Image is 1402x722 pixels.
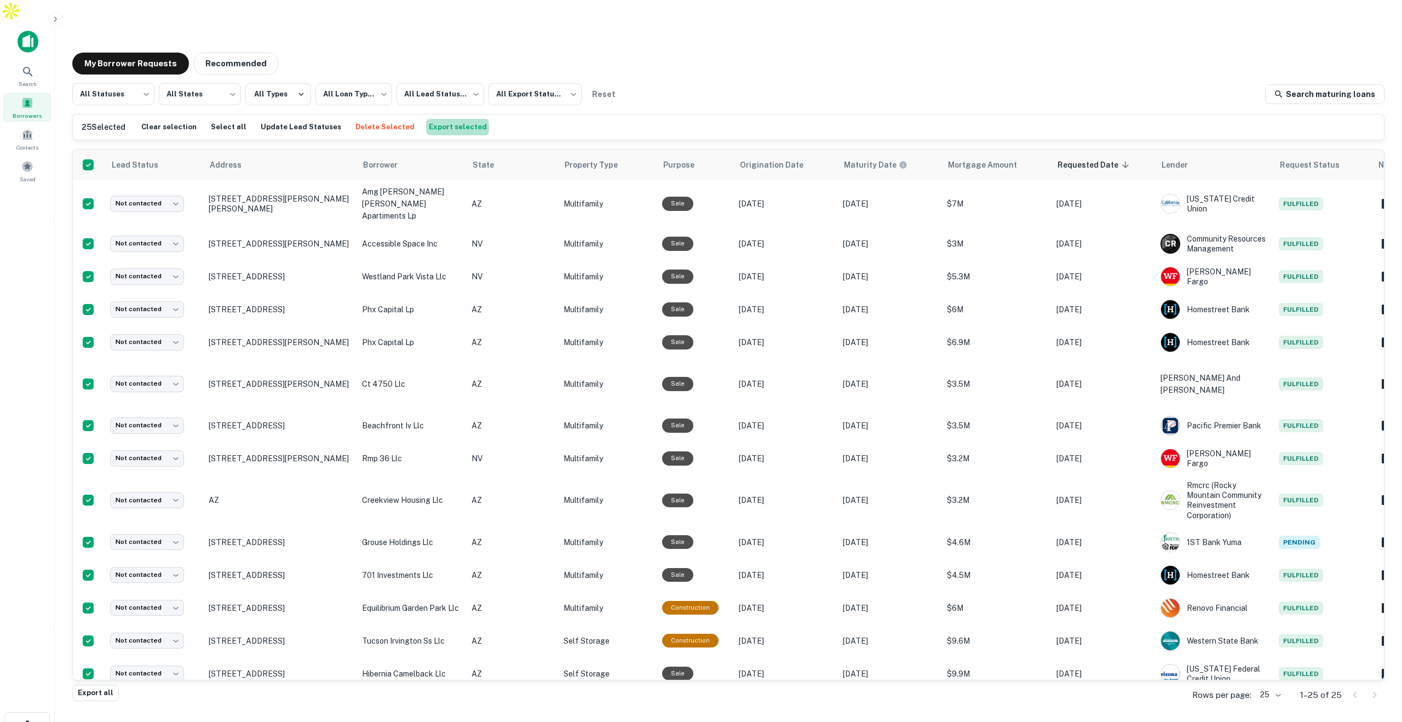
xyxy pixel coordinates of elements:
[357,150,466,180] th: Borrower
[1279,601,1323,615] span: Fulfilled
[209,454,351,463] p: [STREET_ADDRESS][PERSON_NAME]
[1056,536,1150,548] p: [DATE]
[489,80,582,108] div: All Export Statuses
[739,602,832,614] p: [DATE]
[1161,267,1180,286] img: picture
[209,272,351,282] p: [STREET_ADDRESS]
[1160,194,1268,214] div: [US_STATE] Credit Union
[564,452,651,465] p: Multifamily
[1160,267,1268,286] div: [PERSON_NAME] Fargo
[843,452,936,465] p: [DATE]
[947,602,1045,614] p: $6M
[362,494,461,506] p: creekview housing llc
[472,635,553,647] p: AZ
[662,451,693,465] div: Sale
[209,305,351,314] p: [STREET_ADDRESS]
[1056,635,1150,647] p: [DATE]
[1273,150,1372,180] th: Request Status
[740,158,818,171] span: Origination Date
[1377,567,1396,583] button: Create a note for this borrower request
[72,685,119,701] button: Export all
[1377,600,1396,616] button: Create a note for this borrower request
[739,452,832,465] p: [DATE]
[362,635,461,647] p: tucson irvington ss llc
[110,301,184,317] div: Not contacted
[1377,196,1396,212] button: Create a note for this borrower request
[209,337,351,347] p: [STREET_ADDRESS][PERSON_NAME]
[20,175,36,184] span: Saved
[208,119,249,135] button: Select all
[1056,271,1150,283] p: [DATE]
[245,83,311,105] button: All Types
[18,31,38,53] img: capitalize-icon.png
[3,61,51,90] div: Search
[564,668,651,680] p: Self Storage
[1161,300,1180,319] img: picture
[3,124,51,154] a: Contacts
[362,536,461,548] p: grouse holdings llc
[210,158,256,171] span: Address
[1279,419,1323,432] span: Fulfilled
[472,336,553,348] p: AZ
[1056,602,1150,614] p: [DATE]
[1280,158,1354,171] span: Request Status
[843,635,936,647] p: [DATE]
[1377,492,1396,508] button: Create a note for this borrower request
[1161,533,1180,552] img: picture
[1377,334,1396,351] button: Create a note for this borrower request
[472,668,553,680] p: AZ
[1161,599,1180,617] img: picture
[315,80,392,108] div: All Loan Types
[947,303,1045,316] p: $6M
[843,303,936,316] p: [DATE]
[1056,238,1150,250] p: [DATE]
[362,452,461,465] p: rmp 36 llc
[739,668,832,680] p: [DATE]
[1347,634,1402,687] div: Chat Widget
[472,303,553,316] p: AZ
[110,196,184,211] div: Not contacted
[209,570,351,580] p: [STREET_ADDRESS]
[110,236,184,251] div: Not contacted
[72,53,189,75] button: My Borrower Requests
[1161,491,1180,509] img: picture
[110,450,184,466] div: Not contacted
[947,378,1045,390] p: $3.5M
[1056,378,1150,390] p: [DATE]
[258,119,344,135] button: Update Lead Statuses
[363,158,412,171] span: Borrower
[1056,303,1150,316] p: [DATE]
[3,93,51,122] a: Borrowers
[426,119,490,135] button: Export selected
[139,119,199,135] button: Clear selection
[1279,634,1323,647] span: Fulfilled
[564,602,651,614] p: Multifamily
[947,569,1045,581] p: $4.5M
[586,83,621,105] button: Reset
[362,378,461,390] p: ct 4750 llc
[397,80,484,108] div: All Lead Statuses
[1279,452,1323,465] span: Fulfilled
[739,303,832,316] p: [DATE]
[844,159,922,171] span: Maturity dates displayed may be estimated. Please contact the lender for the most accurate maturi...
[82,121,125,133] h6: 25 Selected
[739,336,832,348] p: [DATE]
[843,378,936,390] p: [DATE]
[739,271,832,283] p: [DATE]
[739,569,832,581] p: [DATE]
[662,335,693,349] div: Sale
[1377,301,1396,318] button: Create a note for this borrower request
[564,420,651,432] p: Multifamily
[466,150,558,180] th: State
[1279,536,1320,549] span: Pending
[662,494,693,507] div: Sale
[1279,377,1323,391] span: Fulfilled
[1160,416,1268,436] div: Pacific Premier Bank
[472,494,553,506] p: AZ
[1165,238,1176,250] p: C R
[110,268,184,284] div: Not contacted
[739,536,832,548] p: [DATE]
[843,336,936,348] p: [DATE]
[564,635,651,647] p: Self Storage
